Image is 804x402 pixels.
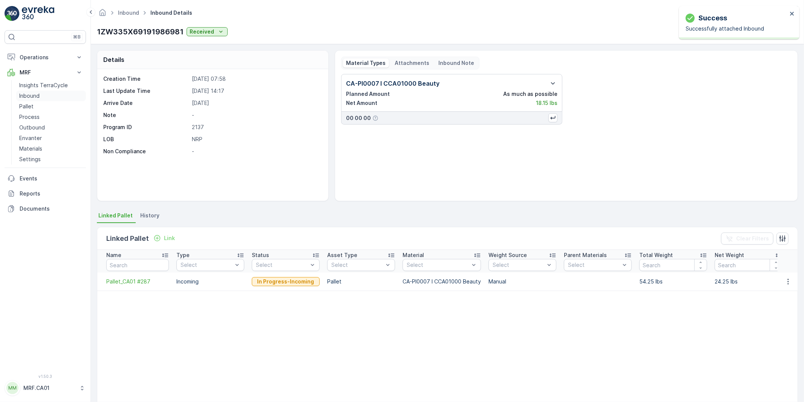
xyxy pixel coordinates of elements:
[16,143,86,154] a: Materials
[103,148,189,155] p: Non Compliance
[20,175,83,182] p: Events
[257,278,314,285] p: In Progress-Incoming
[190,28,214,35] p: Received
[346,90,390,98] p: Planned Amount
[181,261,233,269] p: Select
[252,251,269,259] p: Status
[118,9,139,16] a: Inbound
[103,75,189,83] p: Creation Time
[192,75,320,83] p: [DATE] 07:58
[97,26,184,37] p: 1ZW335X69191986981
[103,136,189,143] p: LOB
[16,101,86,112] a: Pallet
[736,235,769,242] p: Clear Filters
[19,113,40,121] p: Process
[19,145,42,152] p: Materials
[327,251,357,259] p: Asset Type
[22,6,54,21] img: logo_light-DOdMpM7g.png
[149,9,194,17] span: Inbound Details
[686,25,787,32] p: Successfully attached Inbound
[103,87,189,95] p: Last Update Time
[103,123,189,131] p: Program ID
[403,278,481,285] p: CA-PI0007 I CCA01000 Beauty
[489,278,556,285] p: Manual
[639,278,707,285] p: 54.25 lbs
[5,6,20,21] img: logo
[5,186,86,201] a: Reports
[715,259,783,271] input: Search
[16,154,86,165] a: Settings
[346,99,377,107] p: Net Amount
[192,123,320,131] p: 2137
[103,99,189,107] p: Arrive Date
[715,278,783,285] p: 24.25 lbs
[5,374,86,379] span: v 1.50.3
[493,261,545,269] p: Select
[698,13,727,23] p: Success
[439,59,475,67] p: Inbound Note
[639,251,673,259] p: Total Weight
[73,34,81,40] p: ⌘B
[346,114,371,122] p: 00 00 00
[192,111,320,119] p: -
[568,261,620,269] p: Select
[16,133,86,143] a: Envanter
[192,87,320,95] p: [DATE] 14:17
[5,50,86,65] button: Operations
[252,277,320,286] button: In Progress-Incoming
[16,91,86,101] a: Inbound
[395,59,430,67] p: Attachments
[98,212,133,219] span: Linked Pallet
[98,11,107,18] a: Homepage
[790,11,795,18] button: close
[106,278,169,285] a: Pallet_CA01 #287
[19,103,34,110] p: Pallet
[564,251,607,259] p: Parent Materials
[192,148,320,155] p: -
[346,79,440,88] p: CA-PI0007 I CCA01000 Beauty
[20,190,83,197] p: Reports
[16,80,86,91] a: Insights TerraCycle
[5,171,86,186] a: Events
[331,261,383,269] p: Select
[103,111,189,119] p: Note
[639,259,707,271] input: Search
[106,259,169,271] input: Search
[20,205,83,213] p: Documents
[140,212,159,219] span: History
[150,234,178,243] button: Link
[192,99,320,107] p: [DATE]
[403,251,424,259] p: Material
[19,124,45,131] p: Outbound
[372,115,378,121] div: Help Tooltip Icon
[164,234,175,242] p: Link
[256,261,308,269] p: Select
[5,380,86,396] button: MMMRF.CA01
[23,384,75,392] p: MRF.CA01
[407,261,469,269] p: Select
[5,65,86,80] button: MRF
[16,122,86,133] a: Outbound
[106,233,149,244] p: Linked Pallet
[19,82,68,89] p: Insights TerraCycle
[20,69,71,76] p: MRF
[721,233,773,245] button: Clear Filters
[6,382,18,394] div: MM
[176,278,244,285] p: Incoming
[103,55,124,64] p: Details
[19,156,41,163] p: Settings
[16,112,86,122] a: Process
[327,278,395,285] p: Pallet
[503,90,557,98] p: As much as possible
[346,59,386,67] p: Material Types
[192,136,320,143] p: NRP
[489,251,527,259] p: Weight Source
[19,134,42,142] p: Envanter
[536,99,557,107] p: 18.15 lbs
[106,251,121,259] p: Name
[187,27,228,36] button: Received
[715,251,744,259] p: Net Weight
[20,54,71,61] p: Operations
[176,251,190,259] p: Type
[19,92,40,100] p: Inbound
